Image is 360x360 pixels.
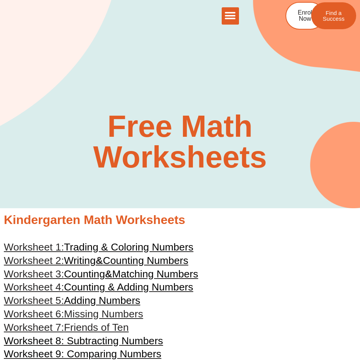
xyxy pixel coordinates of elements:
span: Enrol Now [298,10,312,22]
span: Worksheet 1: [4,241,64,253]
span: Missing Numbers [64,308,143,320]
span: Counting & Adding Numbers [64,281,193,293]
span: Adding Numbers [64,295,141,306]
h2: Kindergarten Math Worksheets [4,212,356,228]
span: Counting Numbers [103,255,188,266]
a: Worksheet 8: Subtracting Numbers [4,335,163,347]
a: Worksheet 3:Counting&Matching Numbers [4,268,198,280]
a: Worksheet 1:Trading & Coloring Numbers [4,241,193,253]
a: Worksheet 4:Counting & Adding Numbers [4,281,193,293]
span: Friends of Ten [64,322,129,333]
span: Worksheet 4: [4,281,64,293]
span: Writing [64,255,96,266]
a: Enrol Now [285,2,324,30]
h2: Free Math Worksheets [18,111,342,173]
a: Worksheet 7:Friends of Ten [4,322,129,333]
span: Counting [64,268,105,280]
a: Worksheet 5:Adding Numbers [4,295,140,306]
span: Find a Success [323,10,345,22]
span: Worksheet 3: [4,268,64,280]
span: Trading & Coloring Numbers [64,241,194,253]
span: Worksheet 2: [4,255,64,266]
a: Worksheet 6:Missing Numbers [4,308,143,320]
iframe: Chat Widget [232,273,360,360]
span: Worksheet 7: [4,322,64,333]
span: Worksheet 5: [4,295,64,306]
span: Worksheet 6: [4,308,64,320]
a: Worksheet 9: Comparing Numbers [4,348,161,360]
a: Find a Success [311,2,356,29]
div: Menu Toggle [222,7,239,25]
a: Worksheet 2:Writing&Counting Numbers [4,255,188,266]
span: Matching Numbers [112,268,198,280]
